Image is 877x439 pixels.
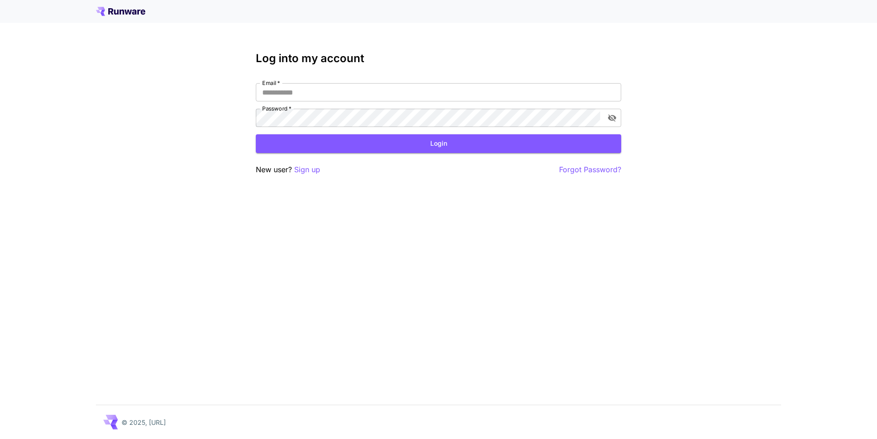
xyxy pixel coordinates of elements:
[262,79,280,87] label: Email
[256,134,621,153] button: Login
[256,164,320,175] p: New user?
[604,110,620,126] button: toggle password visibility
[262,105,291,112] label: Password
[122,418,166,427] p: © 2025, [URL]
[559,164,621,175] button: Forgot Password?
[294,164,320,175] button: Sign up
[256,52,621,65] h3: Log into my account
